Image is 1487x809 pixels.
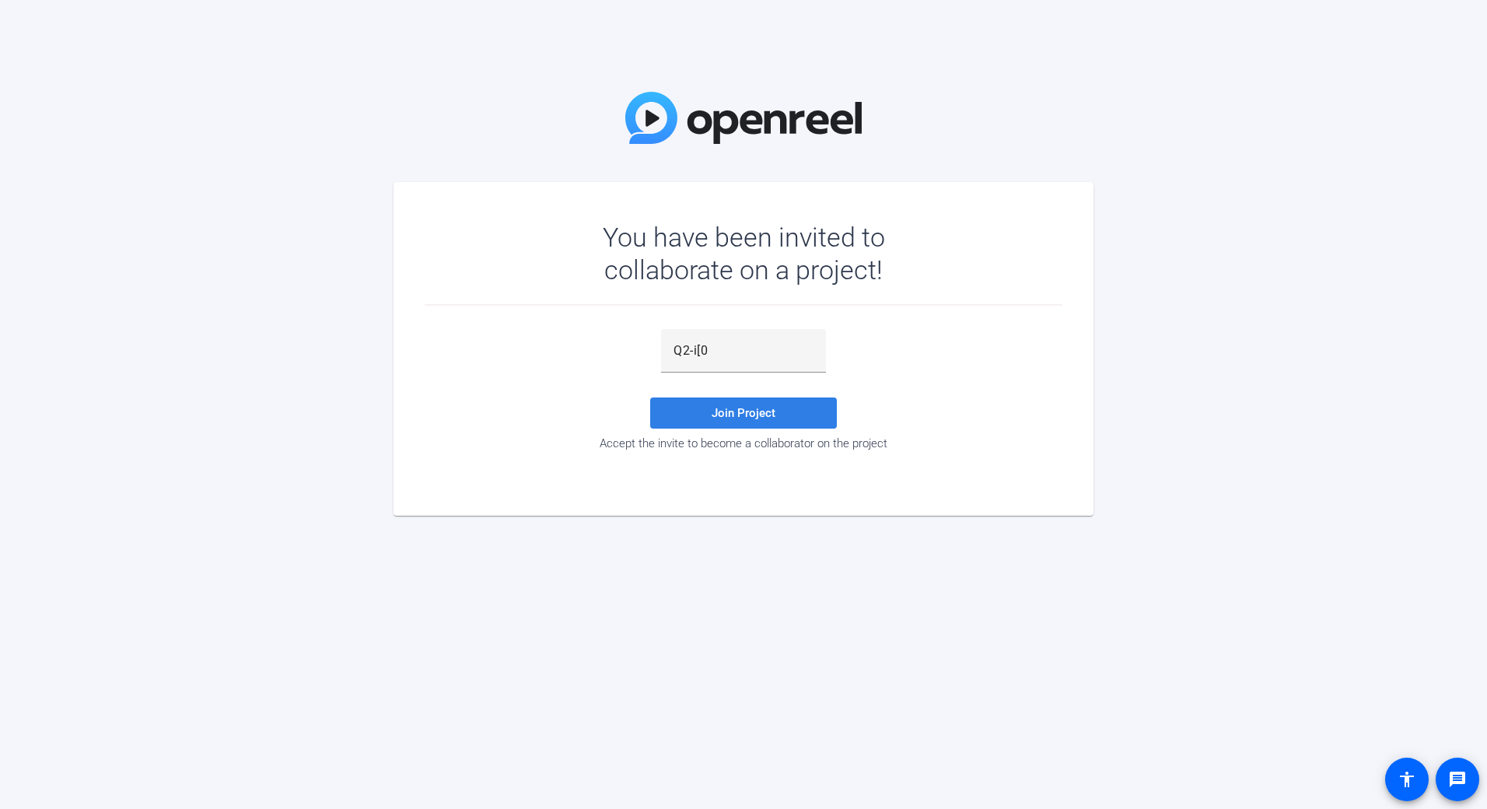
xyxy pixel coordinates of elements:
[425,436,1062,450] div: Accept the invite to become a collaborator on the project
[558,221,930,286] div: You have been invited to collaborate on a project!
[625,92,862,144] img: OpenReel Logo
[1448,770,1467,789] mat-icon: message
[674,341,813,360] input: Password
[712,406,775,420] span: Join Project
[1398,770,1416,789] mat-icon: accessibility
[650,397,837,429] button: Join Project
